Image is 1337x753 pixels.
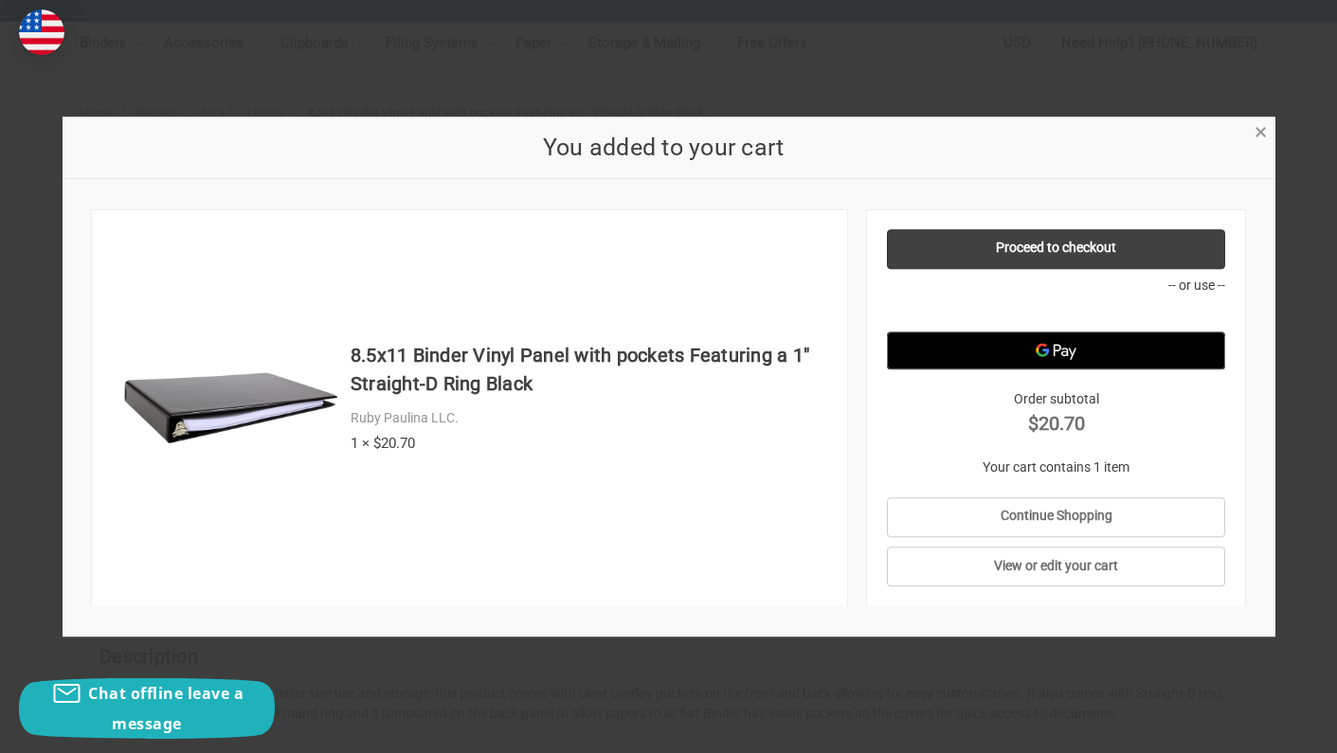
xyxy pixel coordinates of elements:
[351,433,828,455] div: 1 × $20.70
[887,389,1225,438] div: Order subtotal
[122,298,341,517] img: 8.5x11 Binder Vinyl Panel with pockets Featuring a 1" Straight-D Ring Black
[351,342,828,399] h4: 8.5x11 Binder Vinyl Panel with pockets Featuring a 1" Straight-D Ring Black
[1251,121,1271,141] a: Close
[887,457,1225,477] p: Your cart contains 1 item
[887,547,1225,587] a: View or edit your cart
[1255,119,1267,147] span: ×
[887,332,1225,369] button: Google Pay
[92,130,1235,166] h2: You added to your cart
[887,409,1225,438] strong: $20.70
[19,678,275,739] button: Chat offline leave a message
[887,497,1225,537] a: Continue Shopping
[887,276,1225,296] p: -- or use --
[351,409,828,429] div: Ruby Paulina LLC.
[887,229,1225,269] a: Proceed to checkout
[88,683,244,734] span: Chat offline leave a message
[19,9,64,55] img: duty and tax information for United States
